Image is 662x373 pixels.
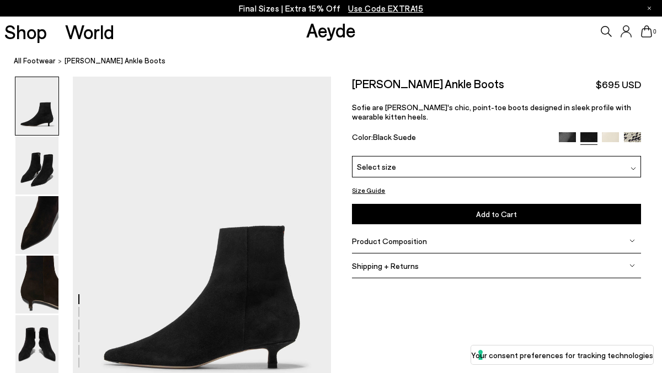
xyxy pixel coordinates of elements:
a: World [65,22,114,41]
img: Sofie Suede Ankle Boots - Image 5 [15,315,58,373]
img: Sofie Suede Ankle Boots - Image 3 [15,196,58,254]
nav: breadcrumb [14,46,662,77]
span: Black Suede [373,132,416,142]
img: Sofie Suede Ankle Boots - Image 4 [15,256,58,313]
img: Sofie Suede Ankle Boots - Image 2 [15,137,58,194]
h2: [PERSON_NAME] Ankle Boots [352,77,504,90]
span: [PERSON_NAME] Ankle Boots [65,55,165,67]
img: Sofie Suede Ankle Boots - Image 1 [15,77,58,135]
a: All Footwear [14,55,56,67]
img: svg%3E [631,166,636,171]
a: 0 [641,25,652,37]
span: Sofie are [PERSON_NAME]'s chic, point-toe boots designed in sleek profile with wearable kitten he... [352,102,631,121]
button: Size Guide [352,183,385,197]
span: Navigate to /collections/ss25-final-sizes [348,3,423,13]
span: Add to Cart [476,209,517,219]
span: 0 [652,29,658,35]
span: $695 USD [596,78,641,91]
span: Product Composition [352,236,427,246]
span: Shipping + Returns [352,261,419,271]
button: Your consent preferences for tracking technologies [471,345,653,364]
a: Shop [4,22,47,41]
label: Your consent preferences for tracking technologies [471,349,653,361]
a: Aeyde [306,18,356,41]
button: Add to Cart [352,204,640,224]
p: Final Sizes | Extra 15% Off [239,2,424,15]
img: svg%3E [629,263,635,268]
img: svg%3E [629,238,635,244]
div: Color: [352,132,549,145]
span: Select size [357,161,396,172]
